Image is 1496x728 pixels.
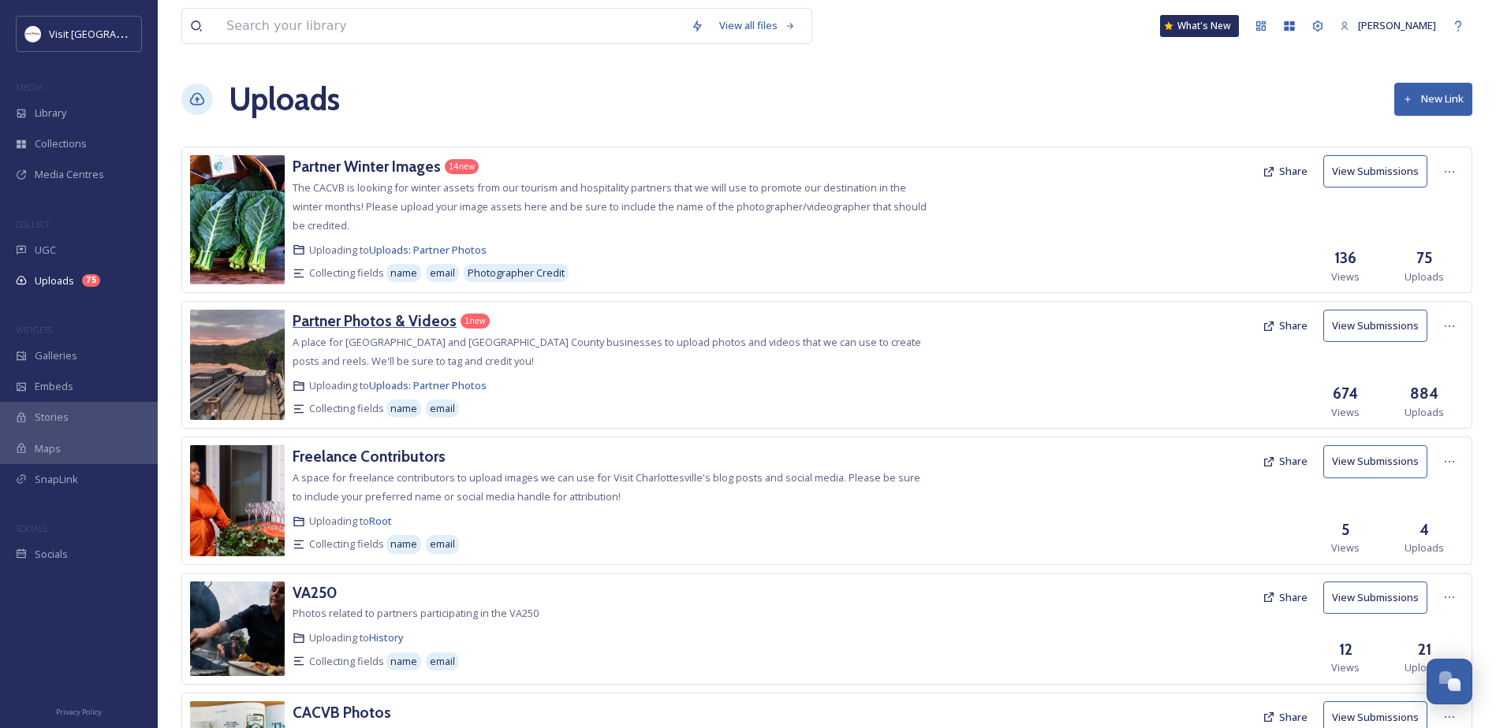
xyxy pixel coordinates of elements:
span: Stories [35,410,69,425]
span: Uploading to [309,243,487,258]
input: Search your library [218,9,683,43]
a: [PERSON_NAME] [1332,10,1444,41]
button: Open Chat [1427,659,1472,704]
a: View Submissions [1323,581,1435,614]
a: Uploads: Partner Photos [369,378,487,392]
span: Privacy Policy [56,707,102,717]
h3: 5 [1341,518,1349,541]
img: 69bce506-145d-4c3b-a239-36ac3de513c7.jpg [190,155,285,284]
button: New Link [1394,83,1472,115]
span: Photographer Credit [468,266,565,280]
h3: 12 [1339,638,1352,661]
h3: 21 [1418,638,1431,661]
span: Collecting fields [309,401,384,416]
a: Partner Winter Images [293,155,441,178]
div: 75 [82,274,100,287]
a: View all files [711,10,804,41]
img: f73f7e08-9764-4bd5-a742-be8636258138.jpg [190,310,285,420]
a: Root [369,514,392,528]
span: Uploads [1405,405,1444,420]
span: name [390,401,417,416]
span: Uploads [1405,540,1444,555]
span: Views [1331,540,1360,555]
h3: Freelance Contributors [293,447,446,466]
span: SOCIALS [16,522,47,534]
h3: 674 [1333,382,1358,405]
span: Uploading to [309,514,392,529]
button: View Submissions [1323,310,1427,342]
button: Share [1255,582,1315,613]
img: -Farm%2520to%2520Batteau.jpg [190,581,285,676]
div: 14 new [445,159,479,174]
span: The CACVB is looking for winter assets from our tourism and hospitality partners that we will use... [293,180,927,232]
h3: 4 [1420,518,1429,541]
h3: 884 [1410,382,1438,405]
img: Circle%20Logo.png [25,26,41,42]
span: A space for freelance contributors to upload images we can use for Visit Charlottesville's blog p... [293,470,920,503]
img: c0b80b1c-daf2-412a-9803-2e04dd5cf720.jpg [190,445,285,555]
a: View Submissions [1323,310,1435,342]
a: View Submissions [1323,155,1435,188]
span: WIDGETS [16,324,52,336]
span: Uploads [35,273,74,288]
span: Uploading to [309,630,404,645]
span: [PERSON_NAME] [1358,18,1436,32]
div: 1 new [461,314,490,329]
button: View Submissions [1323,581,1427,614]
span: Photos related to partners participating in the VA250 [293,606,539,620]
span: email [430,266,455,280]
span: Socials [35,547,68,562]
h3: 75 [1416,247,1432,269]
span: Maps [35,441,61,456]
span: A place for [GEOGRAPHIC_DATA] and [GEOGRAPHIC_DATA] County businesses to upload photos and videos... [293,335,921,368]
a: View Submissions [1323,445,1435,477]
span: email [430,537,455,552]
span: UGC [35,243,56,258]
span: email [430,654,455,669]
h3: Partner Winter Images [293,157,441,176]
a: Privacy Policy [56,701,102,720]
a: What's New [1160,15,1239,37]
span: name [390,537,417,552]
h3: 136 [1334,247,1356,269]
a: VA250 [293,581,338,604]
span: COLLECT [16,218,50,230]
h3: CACVB Photos [293,703,391,722]
span: Views [1331,269,1360,284]
a: CACVB Photos [293,701,391,724]
span: Collecting fields [309,537,384,552]
span: Media Centres [35,167,104,182]
span: Uploads [1405,660,1444,675]
span: Galleries [35,348,77,363]
button: Share [1255,156,1315,187]
a: Freelance Contributors [293,445,446,468]
h3: VA250 [293,583,338,602]
a: History [369,630,404,644]
h3: Partner Photos & Videos [293,311,457,330]
button: Share [1255,446,1315,477]
span: Collections [35,136,87,151]
span: name [390,654,417,669]
span: Visit [GEOGRAPHIC_DATA] [49,26,171,41]
span: Views [1331,660,1360,675]
button: View Submissions [1323,445,1427,477]
span: Library [35,106,66,121]
span: email [430,401,455,416]
button: Share [1255,310,1315,341]
span: name [390,266,417,280]
a: Uploads: Partner Photos [369,243,487,257]
span: MEDIA [16,81,43,93]
span: Embeds [35,379,73,394]
span: Uploads [1405,269,1444,284]
span: Uploading to [309,378,487,393]
a: Uploads [229,76,340,123]
span: Collecting fields [309,266,384,280]
span: Views [1331,405,1360,420]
